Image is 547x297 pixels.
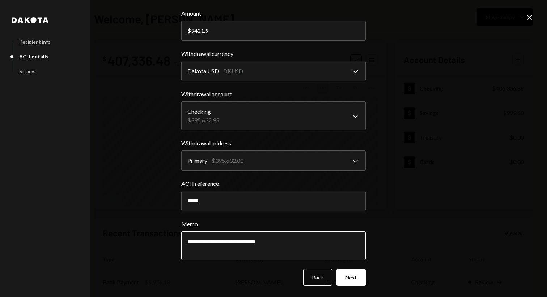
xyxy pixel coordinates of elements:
label: Withdrawal currency [181,49,366,58]
div: ACH details [19,53,48,60]
div: $ [187,27,191,34]
input: 0.00 [181,21,366,41]
button: Back [303,269,332,286]
button: Next [336,269,366,286]
div: DKUSD [223,67,243,75]
label: Amount [181,9,366,18]
label: Withdrawal account [181,90,366,99]
div: $395,632.00 [212,156,243,165]
button: Withdrawal account [181,101,366,130]
label: Memo [181,220,366,228]
label: Withdrawal address [181,139,366,148]
div: Recipient info [19,39,51,45]
label: ACH reference [181,179,366,188]
div: Review [19,68,36,74]
button: Withdrawal address [181,150,366,171]
button: Withdrawal currency [181,61,366,81]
